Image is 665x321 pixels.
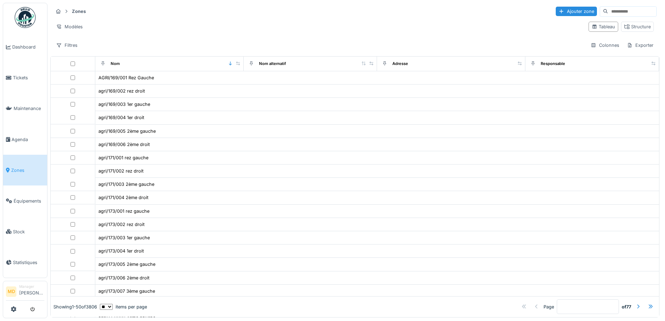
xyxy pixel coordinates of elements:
div: agri/171/001 rez gauche [98,154,148,161]
span: Dashboard [12,44,44,50]
div: items per page [100,304,147,310]
div: agri/173/004 1er droit [98,248,144,254]
div: agri/169/003 1er gauche [98,101,150,108]
div: Tableau [592,23,615,30]
a: Zones [3,155,47,185]
span: Stock [13,228,44,235]
div: Nom alternatif [259,61,286,67]
span: Statistiques [13,259,44,266]
div: Page [544,304,554,310]
div: Exporter [624,40,657,50]
span: Maintenance [14,105,44,112]
div: agri/169/002 rez droit [98,88,145,94]
a: Équipements [3,185,47,216]
a: Tickets [3,63,47,93]
li: [PERSON_NAME] [19,284,44,299]
div: agri/171/003 2ème gauche [98,181,154,188]
div: agri/173/006 2ème droit [98,275,149,281]
a: Agenda [3,124,47,155]
span: Équipements [14,198,44,204]
div: agri/169/004 1er droit [98,114,144,121]
div: agri/173/005 2ème gauche [98,261,155,268]
strong: of 77 [622,304,631,310]
a: Dashboard [3,32,47,63]
div: Ajouter zone [556,7,597,16]
div: Structure [624,23,651,30]
strong: Zones [69,8,89,15]
div: Responsable [541,61,565,67]
a: MD Manager[PERSON_NAME] [6,284,44,301]
li: MD [6,286,16,297]
a: Maintenance [3,93,47,124]
div: agri/173/001 rez gauche [98,208,149,214]
div: AGRI/169/001 Rez Gauche [98,74,154,81]
div: agri/173/003 1er gauche [98,234,150,241]
div: agri/173/002 rez droit [98,221,145,228]
div: agri/171/004 2ème droit [98,194,148,201]
div: agri/169/006 2ème droit [98,141,150,148]
div: Showing 1 - 50 of 3806 [53,304,97,310]
div: Modèles [53,22,86,32]
div: Filtres [53,40,81,50]
a: Statistiques [3,247,47,278]
div: Nom [111,61,120,67]
div: Colonnes [588,40,622,50]
span: Zones [11,167,44,174]
div: agri/173/007 3ème gauche [98,288,155,294]
div: Manager [19,284,44,289]
div: agri/171/002 rez droit [98,168,143,174]
span: Agenda [12,136,44,143]
a: Stock [3,216,47,247]
div: agri/169/005 2ème gauche [98,128,156,134]
span: Tickets [13,74,44,81]
div: Adresse [392,61,408,67]
img: Badge_color-CXgf-gQk.svg [15,7,36,28]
